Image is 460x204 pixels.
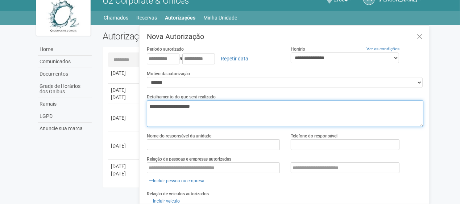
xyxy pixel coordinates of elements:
a: Repetir data [216,52,253,65]
label: Telefone do responsável [291,133,337,139]
div: [DATE] [111,142,138,149]
a: Ver as condições [366,46,399,51]
a: Minha Unidade [204,13,237,23]
div: [DATE] [111,170,138,177]
label: Horário [291,46,305,52]
label: Motivo da autorização [147,71,190,77]
a: Documentos [38,68,92,80]
label: Período autorizado [147,46,184,52]
div: [DATE] [111,86,138,94]
label: Detalhamento do que será realizado [147,94,216,100]
a: Reservas [137,13,157,23]
a: Autorizações [165,13,196,23]
div: [DATE] [111,94,138,101]
h3: Nova Autorização [147,33,423,40]
div: a [147,52,280,65]
a: Comunicados [38,56,92,68]
div: [DATE] [111,114,138,122]
label: Relação de veículos autorizados [147,191,209,197]
a: Incluir pessoa ou empresa [147,177,207,185]
label: Nome do responsável da unidade [147,133,211,139]
a: Home [38,43,92,56]
a: LGPD [38,110,92,123]
a: Anuncie sua marca [38,123,92,135]
a: Grade de Horários dos Ônibus [38,80,92,98]
div: [DATE] [111,163,138,170]
a: Chamados [104,13,129,23]
div: [DATE] [111,69,138,77]
a: Ramais [38,98,92,110]
h2: Autorizações [103,31,258,42]
label: Relação de pessoas e empresas autorizadas [147,156,231,162]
